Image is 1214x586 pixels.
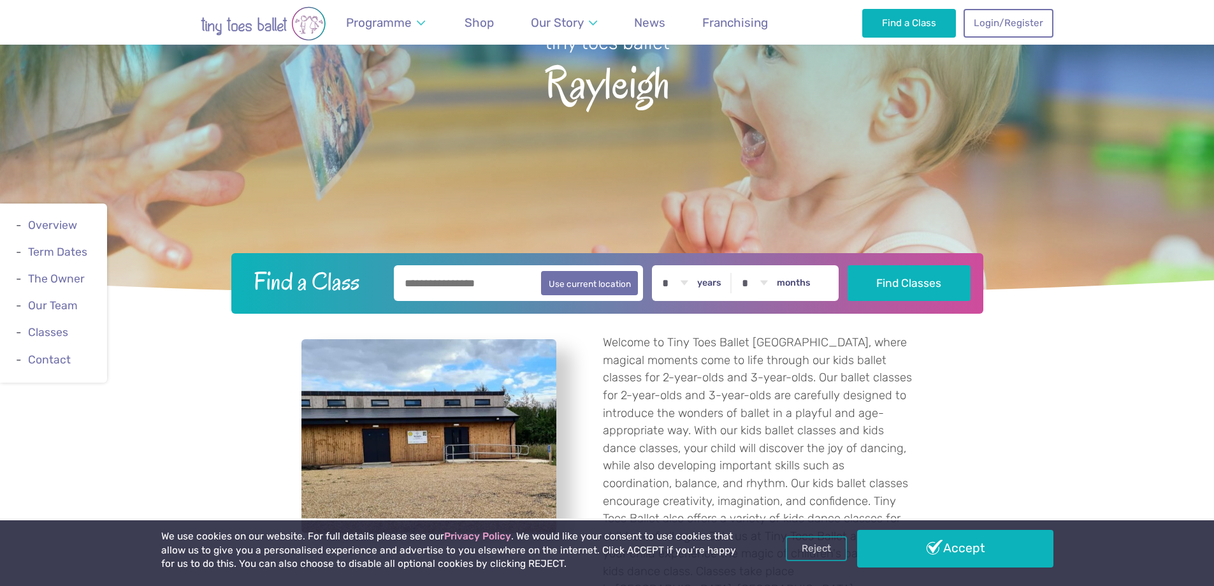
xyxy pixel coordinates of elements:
[301,339,556,533] a: View full-size image
[634,15,665,30] span: News
[28,272,85,285] a: The Owner
[964,9,1053,37] a: Login/Register
[444,531,511,542] a: Privacy Policy
[541,271,639,295] button: Use current location
[702,15,768,30] span: Franchising
[524,8,603,38] a: Our Story
[545,32,670,54] small: tiny toes ballet
[340,8,431,38] a: Programme
[28,219,77,231] a: Overview
[346,15,412,30] span: Programme
[628,8,672,38] a: News
[848,265,971,301] button: Find Classes
[786,536,847,560] a: Reject
[28,326,68,339] a: Classes
[459,8,500,38] a: Shop
[857,530,1053,567] a: Accept
[697,277,721,289] label: years
[28,299,78,312] a: Our Team
[465,15,494,30] span: Shop
[243,265,385,297] h2: Find a Class
[28,245,87,258] a: Term Dates
[161,530,741,571] p: We use cookies on our website. For full details please see our . We would like your consent to us...
[862,9,956,37] a: Find a Class
[22,55,1192,107] span: Rayleigh
[28,353,71,366] a: Contact
[777,277,811,289] label: months
[531,15,584,30] span: Our Story
[161,6,365,41] img: tiny toes ballet
[697,8,774,38] a: Franchising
